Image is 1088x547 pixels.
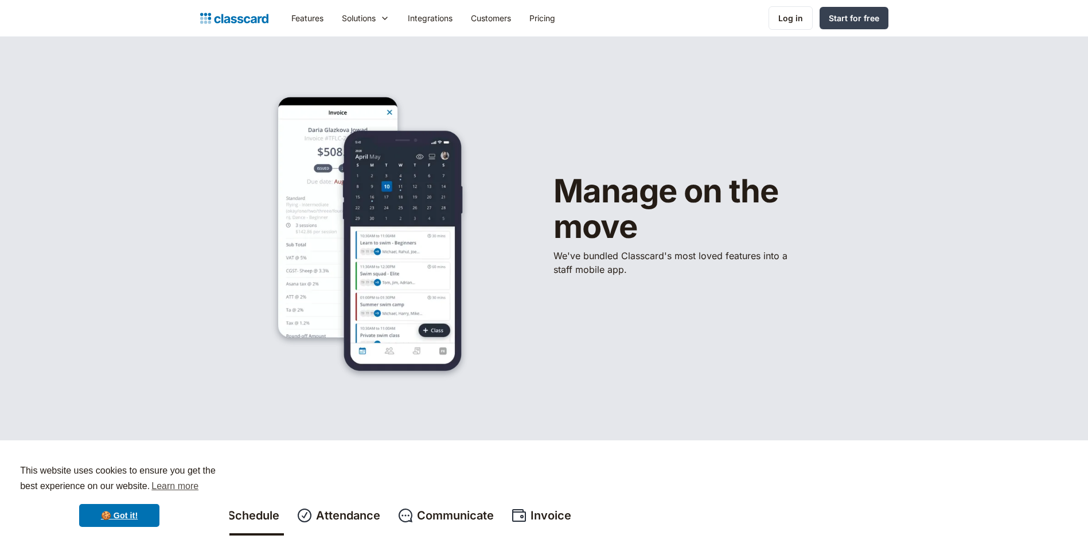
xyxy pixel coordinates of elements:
div: Log in [778,12,803,24]
div: Communicate [417,507,494,524]
div: Solutions [342,12,376,24]
a: Customers [462,5,520,31]
h1: Manage on the move [553,174,852,244]
a: Pricing [520,5,564,31]
div: Schedule [228,507,279,524]
div: Start for free [829,12,879,24]
p: We've bundled ​Classcard's most loved features into a staff mobile app. [553,249,794,276]
a: Start for free [820,7,888,29]
div: Solutions [333,5,399,31]
div: Attendance [316,507,380,524]
a: Log in [769,6,813,30]
a: learn more about cookies [150,478,200,495]
div: Invoice [531,507,571,524]
span: This website uses cookies to ensure you get the best experience on our website. [20,464,219,495]
a: Features [282,5,333,31]
a: Integrations [399,5,462,31]
a: dismiss cookie message [79,504,159,527]
a: Logo [200,10,268,26]
div: cookieconsent [9,453,229,538]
